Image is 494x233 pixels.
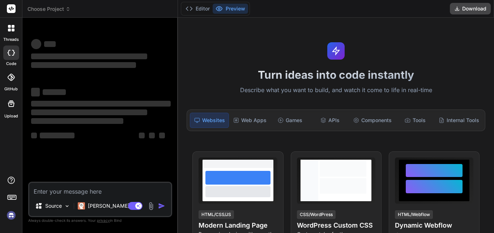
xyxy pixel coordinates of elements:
[27,5,71,13] span: Choose Project
[4,86,18,92] label: GitHub
[395,210,433,219] div: HTML/Webflow
[350,113,395,128] div: Components
[190,113,229,128] div: Websites
[5,209,17,221] img: signin
[4,113,18,119] label: Upload
[297,220,375,230] h4: WordPress Custom CSS
[64,203,70,209] img: Pick Models
[43,89,66,95] span: ‌
[31,101,171,107] span: ‌
[97,218,110,223] span: privacy
[31,109,147,115] span: ‌
[271,113,309,128] div: Games
[159,133,165,138] span: ‌
[213,4,248,14] button: Preview
[297,210,336,219] div: CSS/WordPress
[78,202,85,210] img: Claude 4 Sonnet
[31,88,40,96] span: ‌
[31,39,41,49] span: ‌
[199,220,277,230] h4: Modern Landing Page
[311,113,349,128] div: APIs
[28,217,172,224] p: Always double-check its answers. Your in Bind
[40,133,74,138] span: ‌
[199,210,234,219] div: HTML/CSS/JS
[31,133,37,138] span: ‌
[6,61,16,67] label: code
[31,53,147,59] span: ‌
[396,113,434,128] div: Tools
[147,202,155,210] img: attachment
[31,118,123,124] span: ‌
[182,68,490,81] h1: Turn ideas into code instantly
[450,3,491,14] button: Download
[3,36,19,43] label: threads
[183,4,213,14] button: Editor
[149,133,155,138] span: ‌
[44,41,56,47] span: ‌
[182,86,490,95] p: Describe what you want to build, and watch it come to life in real-time
[139,133,145,138] span: ‌
[31,62,136,68] span: ‌
[436,113,482,128] div: Internal Tools
[158,202,165,210] img: icon
[88,202,142,210] p: [PERSON_NAME] 4 S..
[45,202,62,210] p: Source
[230,113,269,128] div: Web Apps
